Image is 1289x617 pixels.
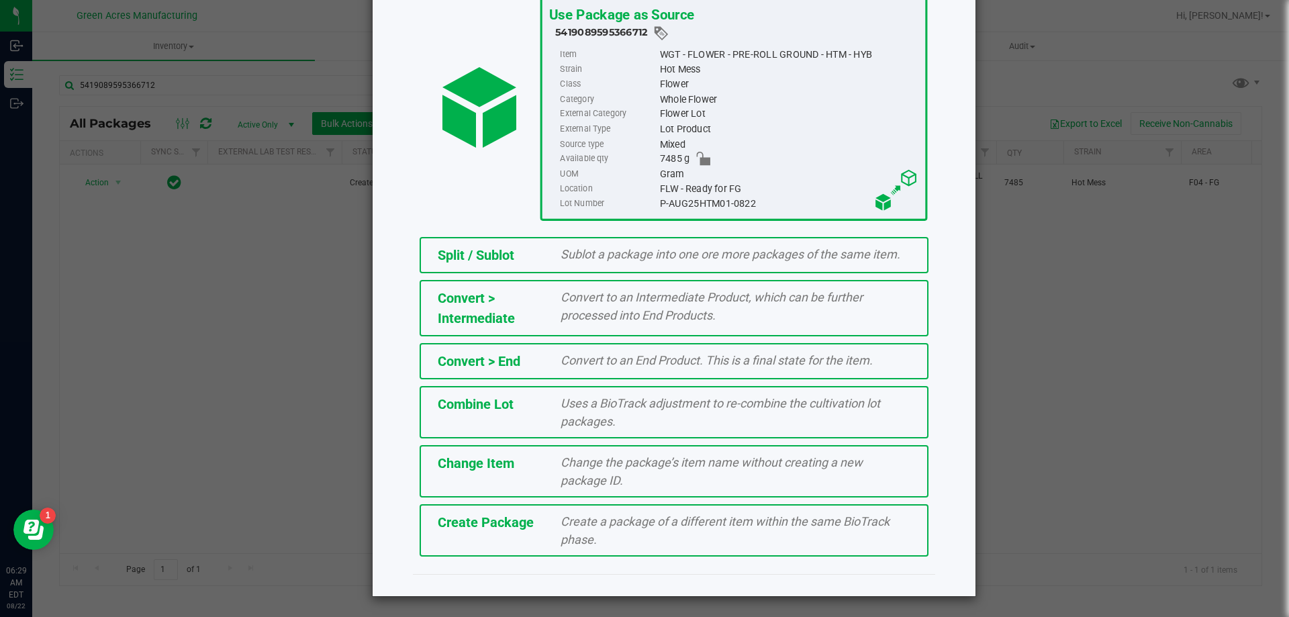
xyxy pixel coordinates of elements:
iframe: Resource center [13,510,54,550]
div: Gram [659,167,918,181]
label: Item [560,47,657,62]
div: FLW - Ready for FG [659,181,918,196]
div: Whole Flower [659,92,918,107]
div: Mixed [659,137,918,152]
span: Combine Lot [438,396,514,412]
div: Lot Product [659,122,918,136]
label: Class [560,77,657,92]
div: Hot Mess [659,62,918,77]
span: Create a package of a different item within the same BioTrack phase. [561,514,890,547]
span: Convert to an Intermediate Product, which can be further processed into End Products. [561,290,863,322]
label: Location [560,181,657,196]
label: Source type [560,137,657,152]
div: P-AUG25HTM01-0822 [659,196,918,211]
span: Split / Sublot [438,247,514,263]
span: Convert > End [438,353,520,369]
label: Strain [560,62,657,77]
span: 7485 g [659,152,689,167]
span: Change Item [438,455,514,471]
span: Change the package’s item name without creating a new package ID. [561,455,863,487]
span: Convert to an End Product. This is a final state for the item. [561,353,873,367]
div: 5419089595366712 [555,25,918,42]
span: Uses a BioTrack adjustment to re-combine the cultivation lot packages. [561,396,880,428]
span: Use Package as Source [548,6,694,23]
iframe: Resource center unread badge [40,508,56,524]
span: Create Package [438,514,534,530]
label: Category [560,92,657,107]
div: Flower [659,77,918,92]
span: Convert > Intermediate [438,290,515,326]
label: External Category [560,107,657,122]
div: Flower Lot [659,107,918,122]
label: Available qty [560,152,657,167]
label: External Type [560,122,657,136]
div: WGT - FLOWER - PRE-ROLL GROUND - HTM - HYB [659,47,918,62]
span: Sublot a package into one ore more packages of the same item. [561,247,900,261]
label: UOM [560,167,657,181]
label: Lot Number [560,196,657,211]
